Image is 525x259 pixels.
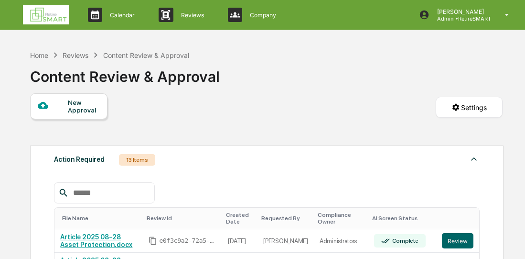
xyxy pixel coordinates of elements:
div: Toggle SortBy [147,215,218,222]
div: Action Required [54,153,105,166]
iframe: Open customer support [494,227,520,253]
img: logo [23,5,69,24]
td: Administrators [314,229,368,253]
td: [PERSON_NAME] [257,229,314,253]
div: Toggle SortBy [318,212,364,225]
a: Article 2025 08-28 Asset Protection.docx [60,233,132,248]
div: Reviews [63,51,88,59]
div: Home [30,51,48,59]
img: caret [468,153,480,165]
div: Content Review & Approval [30,60,220,85]
button: Review [442,233,473,248]
div: Content Review & Approval [103,51,189,59]
div: New Approval [68,99,100,114]
div: Complete [390,237,418,244]
span: e0f3c9a2-72a5-4d8b-82c6-d38c9175e114 [159,237,216,245]
div: Toggle SortBy [62,215,139,222]
p: [PERSON_NAME] [429,8,491,15]
div: Toggle SortBy [444,215,475,222]
p: Company [242,11,281,19]
div: Toggle SortBy [372,215,432,222]
div: Toggle SortBy [261,215,310,222]
td: [DATE] [222,229,257,253]
p: Reviews [173,11,209,19]
p: Calendar [102,11,139,19]
div: 13 Items [119,154,155,166]
div: Toggle SortBy [226,212,254,225]
p: Admin • RetireSMART [429,15,491,22]
span: Copy Id [149,236,157,245]
button: Settings [436,97,503,118]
